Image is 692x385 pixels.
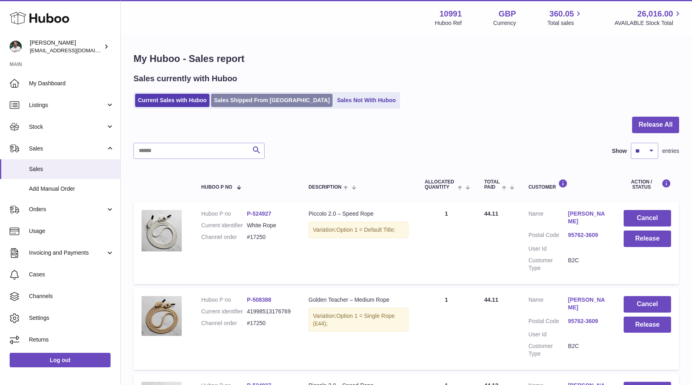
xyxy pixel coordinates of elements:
button: Release [624,317,671,333]
dt: User Id [528,331,568,338]
span: Channels [29,292,114,300]
div: Variation: [308,308,409,332]
td: 1 [417,288,476,370]
span: My Dashboard [29,80,114,87]
div: Variation: [308,222,409,238]
a: P-524927 [247,210,271,217]
a: 360.05 Total sales [547,8,583,27]
h1: My Huboo - Sales report [133,52,679,65]
a: Sales Shipped From [GEOGRAPHIC_DATA] [211,94,333,107]
span: Settings [29,314,114,322]
button: Release [624,231,671,247]
dt: Customer Type [528,257,568,272]
span: 360.05 [549,8,574,19]
span: Listings [29,101,106,109]
dt: Huboo P no [201,210,247,218]
img: 109911711102215.png [142,210,182,251]
a: [PERSON_NAME] [568,210,608,225]
span: Sales [29,165,114,173]
span: Option 1 = Default Title; [336,226,395,233]
dt: Current identifier [201,222,247,229]
div: Customer [528,179,608,190]
button: Cancel [624,296,671,313]
a: [PERSON_NAME] [568,296,608,311]
div: Golden Teacher – Medium Rope [308,296,409,304]
dt: Channel order [201,319,247,327]
td: 1 [417,202,476,284]
a: P-508388 [247,296,271,303]
span: entries [662,147,679,155]
span: Total paid [484,179,500,190]
a: 95762-3609 [568,317,608,325]
dt: Postal Code [528,231,568,241]
dd: B2C [568,257,608,272]
span: Option 1 = Single Rope (£44); [313,313,394,327]
dt: Current identifier [201,308,247,315]
span: 44.11 [484,210,498,217]
label: Show [612,147,627,155]
dt: Huboo P no [201,296,247,304]
dd: #17250 [247,233,292,241]
span: ALLOCATED Quantity [425,179,456,190]
a: Current Sales with Huboo [135,94,209,107]
a: 95762-3609 [568,231,608,239]
h2: Sales currently with Huboo [133,73,237,84]
dt: Customer Type [528,342,568,358]
span: Orders [29,206,106,213]
button: Release All [632,117,679,133]
span: Add Manual Order [29,185,114,193]
span: Cases [29,271,114,278]
span: Total sales [547,19,583,27]
span: Usage [29,227,114,235]
dt: Name [528,210,568,227]
dt: Channel order [201,233,247,241]
dt: Name [528,296,568,313]
span: Invoicing and Payments [29,249,106,257]
span: Returns [29,336,114,344]
strong: 10991 [439,8,462,19]
div: [PERSON_NAME] [30,39,102,54]
img: timshieff@gmail.com [10,41,22,53]
dd: 41998513176769 [247,308,292,315]
span: Sales [29,145,106,152]
span: Stock [29,123,106,131]
a: Log out [10,353,111,367]
span: AVAILABLE Stock Total [614,19,682,27]
dt: Postal Code [528,317,568,327]
dd: #17250 [247,319,292,327]
div: Currency [493,19,516,27]
a: Sales Not With Huboo [334,94,398,107]
span: 44.11 [484,296,498,303]
div: Huboo Ref [435,19,462,27]
div: Piccolo 2.0 – Speed Rope [308,210,409,218]
dd: White Rope [247,222,292,229]
dt: User Id [528,245,568,253]
span: Huboo P no [201,185,232,190]
span: 26,016.00 [637,8,673,19]
dd: B2C [568,342,608,358]
strong: GBP [499,8,516,19]
a: 26,016.00 AVAILABLE Stock Total [614,8,682,27]
img: 109911711102352.png [142,296,182,336]
button: Cancel [624,210,671,226]
span: [EMAIL_ADDRESS][DOMAIN_NAME] [30,47,118,54]
span: Description [308,185,341,190]
div: Action / Status [624,179,671,190]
